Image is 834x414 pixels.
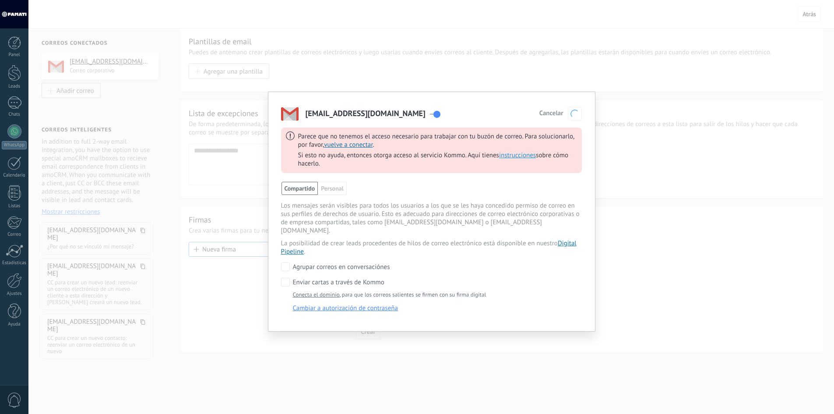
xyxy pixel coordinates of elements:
div: Parece que no tenemos el acceso necesario para trabajar con tu buzón de correo. Para solucionarlo... [298,131,577,168]
p: Si esto no ayuda, entonces otorga acceso al servicio Kommo. Aquí tienes sobre cómo hacerlo. [298,151,577,168]
a: Cambiar a autorización de contraseña [293,304,398,312]
div: WhatsApp [2,141,27,149]
span: instrucciones [499,151,536,159]
a: Conecta el dominio [293,291,340,298]
span: [EMAIL_ADDRESS][DOMAIN_NAME] [306,105,426,124]
div: Panel [2,52,27,58]
div: Los mensajes serán visibles para todos los usuarios a los que se les haya concedido permiso de co... [281,202,582,235]
div: Chats [2,112,27,117]
span: Compartido [282,182,318,195]
div: Ayuda [2,322,27,327]
div: , para que los correos salientes se firmen con su firma digital [293,291,582,298]
div: Leads [2,84,27,89]
div: Calendario [2,173,27,178]
span: vuelve a conectar [324,141,373,149]
div: Correo [2,232,27,237]
div: Estadísticas [2,260,27,266]
div: La posibilidad de crear leads procedentes de hilos de correo electrónico está disponible en nuest... [281,239,582,256]
button: Cancelar [539,110,563,117]
span: Personal [318,182,347,195]
div: Listas [2,203,27,209]
div: Ajustes [2,291,27,297]
a: Digital Pipeline [281,239,577,256]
